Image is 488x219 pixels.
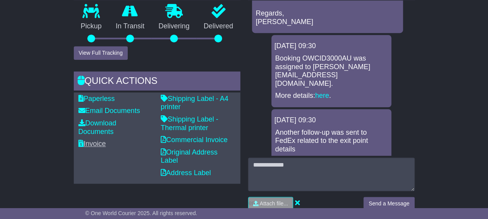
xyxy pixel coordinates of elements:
[74,71,240,92] div: Quick Actions
[74,22,109,31] p: Pickup
[161,148,217,165] a: Original Address Label
[161,169,211,177] a: Address Label
[161,136,228,144] a: Commercial Invoice
[78,140,106,148] a: Invoice
[85,210,198,216] span: © One World Courier 2025. All rights reserved.
[74,46,128,60] button: View Full Tracking
[274,116,388,125] div: [DATE] 09:30
[275,92,387,100] p: More details: .
[161,115,218,132] a: Shipping Label - Thermal printer
[78,95,115,103] a: Paperless
[275,54,387,88] p: Booking OWCID3000AU was assigned to [PERSON_NAME][EMAIL_ADDRESS][DOMAIN_NAME].
[109,22,151,31] p: In Transit
[196,22,240,31] p: Delivered
[274,42,388,50] div: [DATE] 09:30
[78,119,116,136] a: Download Documents
[151,22,196,31] p: Delivering
[315,92,329,99] a: here
[275,129,387,154] p: Another follow-up was sent to FedEx related to the exit point details
[78,107,140,115] a: Email Documents
[363,197,414,210] button: Send a Message
[161,95,228,111] a: Shipping Label - A4 printer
